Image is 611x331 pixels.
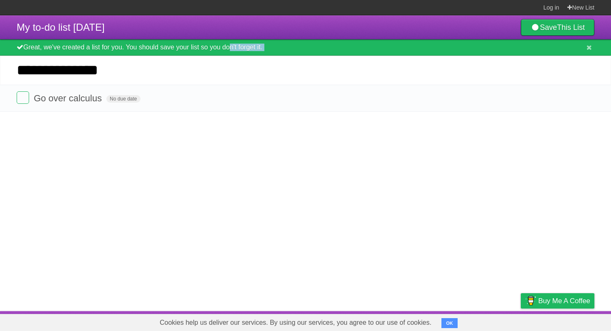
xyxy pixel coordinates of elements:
a: SaveThis List [521,19,594,36]
label: Done [17,91,29,104]
button: OK [441,318,458,328]
b: This List [557,23,585,32]
span: Buy me a coffee [538,294,590,308]
a: Terms [482,313,500,329]
a: About [410,313,428,329]
span: Go over calculus [34,93,104,103]
img: Buy me a coffee [525,294,536,308]
a: Suggest a feature [542,313,594,329]
a: Developers [438,313,471,329]
span: Cookies help us deliver our services. By using our services, you agree to our use of cookies. [151,314,440,331]
span: No due date [106,95,140,103]
a: Privacy [510,313,532,329]
span: My to-do list [DATE] [17,22,105,33]
a: Buy me a coffee [521,293,594,309]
